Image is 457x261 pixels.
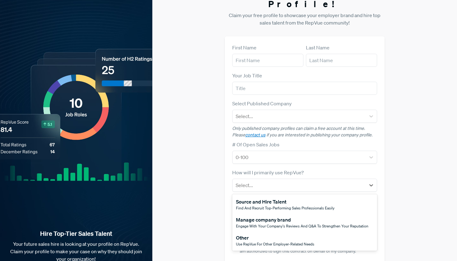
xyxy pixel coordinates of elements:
span: Use RepVue for other employer-related needs [236,241,314,247]
input: Last Name [306,54,377,67]
a: contact us [245,132,265,138]
label: How will I primarily use RepVue? [232,169,304,176]
div: Source and Hire Talent [236,198,335,205]
label: # Of Open Sales Jobs [232,141,279,148]
label: First Name [232,44,256,51]
span: Engage with your company's reviews and Q&A to strengthen your reputation [236,223,368,229]
p: Only published company profiles can claim a free account at this time. Please if you are interest... [232,125,377,138]
label: Your Job Title [232,72,262,79]
div: Other [236,234,314,241]
input: Title [232,82,377,95]
label: Last Name [306,44,330,51]
label: Select Published Company [232,100,292,107]
div: Manage company brand [236,216,368,223]
input: First Name [232,54,303,67]
strong: Hire Top-Tier Sales Talent [10,230,142,238]
p: Claim your free profile to showcase your employer brand and hire top sales talent from the RepVue... [225,11,385,26]
span: Find and recruit top-performing sales professionals easily [236,205,335,211]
